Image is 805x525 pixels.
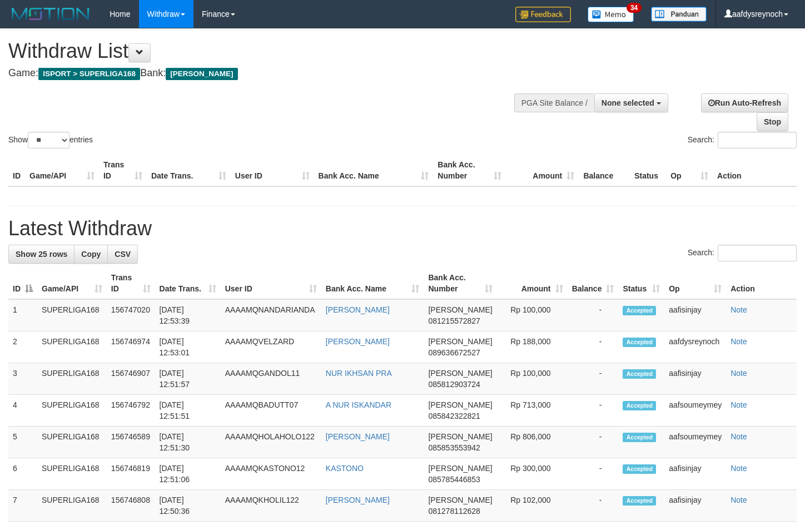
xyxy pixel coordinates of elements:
td: aafsoumeymey [664,427,726,458]
td: Rp 300,000 [497,458,568,490]
span: Accepted [623,338,656,347]
select: Showentries [28,132,69,148]
td: AAAAMQBADUTT07 [221,395,321,427]
a: Note [731,305,747,314]
th: Trans ID: activate to sort column ascending [107,268,155,299]
a: NUR IKHSAN PRA [326,369,392,378]
span: CSV [115,250,131,259]
th: User ID [231,155,314,186]
a: Note [731,337,747,346]
span: Copy 085853553942 to clipboard [428,443,480,452]
img: panduan.png [651,7,707,22]
td: AAAAMQKHOLIL122 [221,490,321,522]
td: Rp 806,000 [497,427,568,458]
td: aafsoumeymey [664,395,726,427]
span: [PERSON_NAME] [428,464,492,473]
td: Rp 100,000 [497,299,568,331]
td: - [568,331,619,363]
a: Note [731,464,747,473]
input: Search: [718,132,797,148]
input: Search: [718,245,797,261]
label: Search: [688,132,797,148]
span: Accepted [623,464,656,474]
span: Accepted [623,369,656,379]
span: [PERSON_NAME] [428,400,492,409]
td: AAAAMQGANDOL11 [221,363,321,395]
td: AAAAMQKASTONO12 [221,458,321,490]
td: 156747020 [107,299,155,331]
h1: Withdraw List [8,40,525,62]
td: SUPERLIGA168 [37,427,107,458]
a: Stop [757,112,788,131]
td: 156746589 [107,427,155,458]
a: Note [731,369,747,378]
th: Balance [579,155,630,186]
th: Action [713,155,797,186]
td: 3 [8,363,37,395]
span: [PERSON_NAME] [166,68,237,80]
span: Copy 089636672527 to clipboard [428,348,480,357]
span: ISPORT > SUPERLIGA168 [38,68,140,80]
span: Accepted [623,306,656,315]
span: None selected [602,98,654,107]
td: AAAAMQVELZARD [221,331,321,363]
th: Date Trans. [147,155,231,186]
td: 156746792 [107,395,155,427]
th: Bank Acc. Number [433,155,506,186]
td: SUPERLIGA168 [37,331,107,363]
span: Copy 085812903724 to clipboard [428,380,480,389]
span: Copy 085842322821 to clipboard [428,412,480,420]
button: None selected [594,93,668,112]
th: Status [630,155,666,186]
span: [PERSON_NAME] [428,496,492,504]
td: [DATE] 12:51:57 [155,363,221,395]
td: 2 [8,331,37,363]
a: [PERSON_NAME] [326,496,390,504]
span: 34 [627,3,642,13]
td: [DATE] 12:51:51 [155,395,221,427]
a: KASTONO [326,464,364,473]
th: Amount: activate to sort column ascending [497,268,568,299]
td: SUPERLIGA168 [37,299,107,331]
td: SUPERLIGA168 [37,395,107,427]
a: [PERSON_NAME] [326,337,390,346]
td: 156746808 [107,490,155,522]
th: Action [726,268,797,299]
td: aafisinjay [664,458,726,490]
span: Accepted [623,401,656,410]
td: - [568,395,619,427]
span: Copy 081215572827 to clipboard [428,316,480,325]
span: Show 25 rows [16,250,67,259]
div: PGA Site Balance / [514,93,594,112]
a: [PERSON_NAME] [326,432,390,441]
span: Accepted [623,496,656,506]
td: 1 [8,299,37,331]
a: [PERSON_NAME] [326,305,390,314]
h4: Game: Bank: [8,68,525,79]
td: Rp 100,000 [497,363,568,395]
th: Balance: activate to sort column ascending [568,268,619,299]
td: Rp 188,000 [497,331,568,363]
td: AAAAMQHOLAHOLO122 [221,427,321,458]
th: Bank Acc. Name: activate to sort column ascending [321,268,424,299]
a: Copy [74,245,108,264]
span: [PERSON_NAME] [428,432,492,441]
td: - [568,299,619,331]
td: 6 [8,458,37,490]
td: aafdysreynoch [664,331,726,363]
td: [DATE] 12:50:36 [155,490,221,522]
a: Run Auto-Refresh [701,93,788,112]
td: aafisinjay [664,299,726,331]
img: Feedback.jpg [515,7,571,22]
td: [DATE] 12:53:39 [155,299,221,331]
a: Note [731,400,747,409]
span: Copy [81,250,101,259]
td: 5 [8,427,37,458]
td: 4 [8,395,37,427]
td: - [568,363,619,395]
td: - [568,427,619,458]
th: Amount [506,155,579,186]
th: Op [666,155,713,186]
a: Note [731,496,747,504]
td: [DATE] 12:51:06 [155,458,221,490]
